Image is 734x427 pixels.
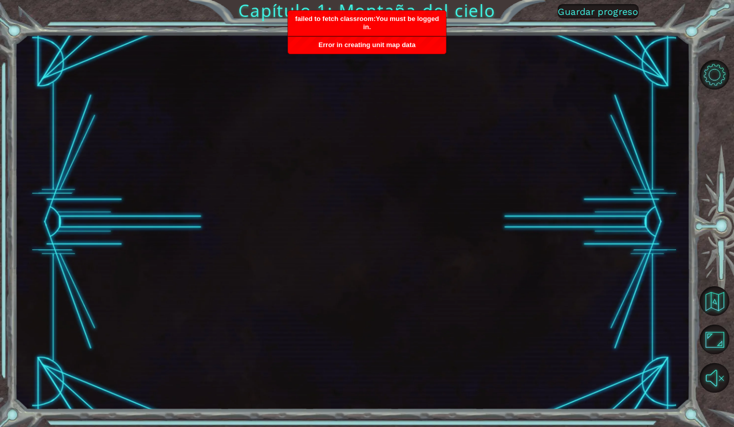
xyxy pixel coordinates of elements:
[700,363,729,393] button: Sonido encendido
[700,325,729,354] button: Maximizar navegador
[558,6,638,17] span: Guardar progreso
[295,15,439,31] span: failed to fetch classroom:You must be logged in.
[700,60,729,90] button: Opciones de nivel
[701,282,734,320] a: Volver al mapa
[558,4,639,18] button: Guardar progreso
[318,41,415,49] span: Error in creating unit map data
[700,286,729,316] button: Volver al mapa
